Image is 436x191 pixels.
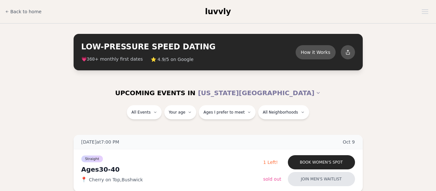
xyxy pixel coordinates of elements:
span: Oct 9 [343,139,355,145]
a: luvvly [205,6,231,17]
button: Book women's spot [288,155,355,169]
a: Back to home [5,5,42,18]
span: ⭐ 4.9/5 on Google [151,56,194,63]
h2: LOW-PRESSURE SPEED DATING [81,42,296,52]
span: 📍 [81,177,86,182]
span: 💗 + monthly first dates [81,56,143,63]
span: 360 [87,57,95,62]
span: Ages I prefer to meet [203,110,245,115]
button: Your age [164,105,197,119]
span: [DATE] at 7:00 PM [81,139,119,145]
button: All Neighborhoods [258,105,309,119]
span: Back to home [10,8,42,15]
button: All Events [127,105,161,119]
span: luvvly [205,7,231,16]
button: [US_STATE][GEOGRAPHIC_DATA] [198,86,321,100]
button: Ages I prefer to meet [199,105,256,119]
span: UPCOMING EVENTS IN [115,88,196,97]
span: All Neighborhoods [263,110,298,115]
span: All Events [131,110,150,115]
span: Cherry on Top , Bushwick [89,176,143,183]
div: Ages 30-40 [81,165,263,174]
button: Open menu [419,7,431,16]
button: How it Works [296,45,336,59]
span: 1 Left! [263,160,278,165]
button: Join men's waitlist [288,172,355,186]
span: Sold Out [263,176,281,182]
span: Your age [169,110,186,115]
span: Straight [81,156,103,162]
